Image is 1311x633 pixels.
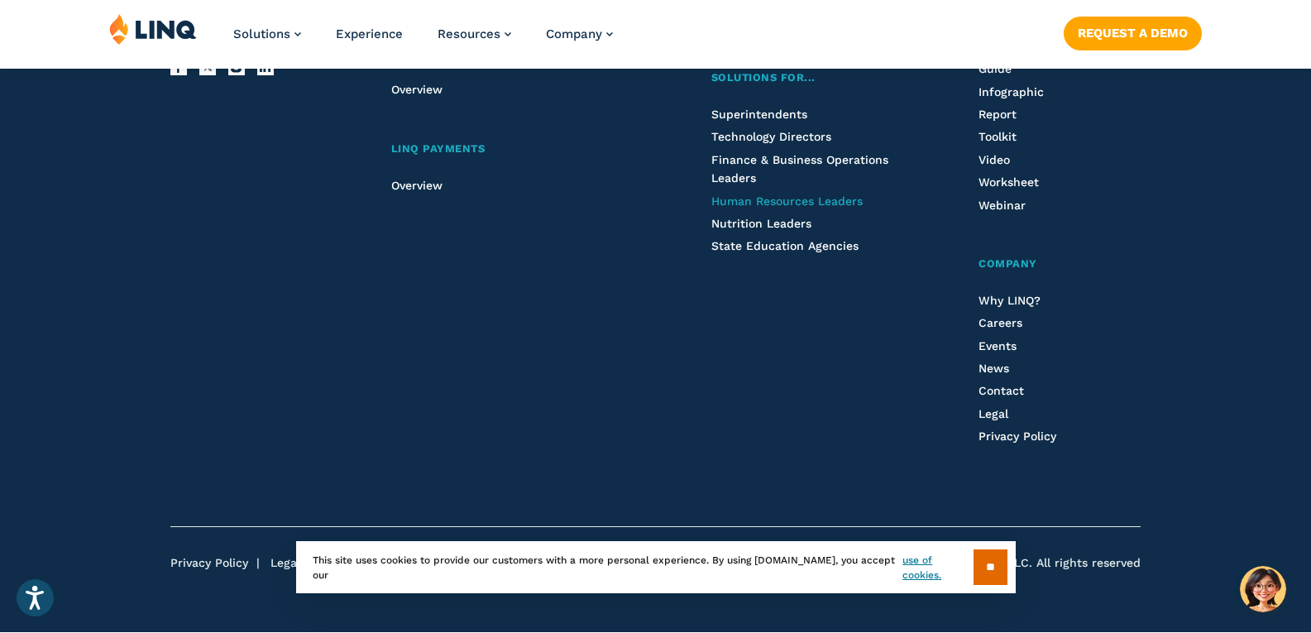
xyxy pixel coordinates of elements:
[711,130,831,143] a: Technology Directors
[296,541,1016,593] div: This site uses cookies to provide our customers with a more personal experience. By using [DOMAIN...
[978,153,1010,166] a: Video
[978,294,1041,307] a: Why LINQ?
[978,199,1026,212] a: Webinar
[109,13,197,45] img: LINQ | K‑12 Software
[711,217,811,230] a: Nutrition Leaders
[391,141,639,158] a: LINQ Payments
[1064,13,1202,50] nav: Button Navigation
[978,257,1037,270] span: Company
[978,62,1012,75] a: Guide
[978,316,1022,329] a: Careers
[711,108,807,121] a: Superintendents
[1240,566,1286,612] button: Hello, have a question? Let’s chat.
[170,556,248,569] a: Privacy Policy
[546,26,602,41] span: Company
[902,553,973,583] a: use of cookies.
[904,555,1141,572] span: ©2025 EMS LINQ, LLC. All rights reserved
[391,83,443,96] a: Overview
[391,142,486,155] span: LINQ Payments
[336,26,403,41] a: Experience
[546,26,613,41] a: Company
[978,108,1017,121] a: Report
[978,429,1056,443] a: Privacy Policy
[711,239,859,252] a: State Education Agencies
[233,13,613,68] nav: Primary Navigation
[978,130,1017,143] a: Toolkit
[978,407,1008,420] a: Legal
[711,194,863,208] a: Human Resources Leaders
[978,384,1024,397] a: Contact
[391,179,443,192] a: Overview
[978,339,1017,352] a: Events
[233,26,301,41] a: Solutions
[438,26,511,41] a: Resources
[438,26,500,41] span: Resources
[233,26,290,41] span: Solutions
[978,85,1044,98] a: Infographic
[978,175,1039,189] a: Worksheet
[270,556,300,569] a: Legal
[978,256,1141,273] a: Company
[978,362,1009,375] a: News
[1064,17,1202,50] a: Request a Demo
[711,153,888,185] a: Finance & Business Operations Leaders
